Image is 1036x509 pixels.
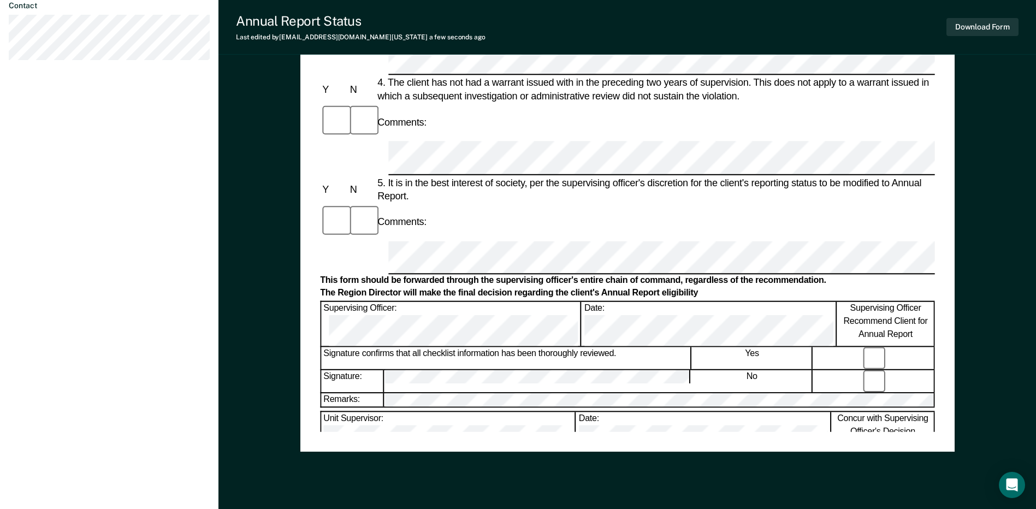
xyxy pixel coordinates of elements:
div: Supervising Officer: [321,301,581,346]
div: Date: [577,412,831,457]
div: Remarks: [321,394,384,407]
div: Signature confirms that all checklist information has been thoroughly reviewed. [321,347,691,369]
div: N [347,182,375,196]
div: No [692,370,813,393]
button: Download Form [946,18,1019,36]
div: Last edited by [EMAIL_ADDRESS][DOMAIN_NAME][US_STATE] [236,33,486,41]
div: Comments: [375,116,429,129]
div: Comments: [375,215,429,228]
span: a few seconds ago [429,33,486,41]
div: Unit Supervisor: [321,412,575,457]
div: N [347,83,375,96]
div: Signature: [321,370,383,393]
div: Open Intercom Messenger [999,472,1025,498]
div: Concur with Supervising Officer's Decision [832,412,934,457]
dt: Contact [9,1,210,10]
div: Y [320,83,347,96]
div: Yes [692,347,813,369]
div: 4. The client has not had a warrant issued with in the preceding two years of supervision. This d... [375,76,935,103]
div: The Region Director will make the final decision regarding the client's Annual Report eligibility [320,288,934,299]
div: Supervising Officer Recommend Client for Annual Report [837,301,934,346]
div: 5. It is in the best interest of society, per the supervising officer's discretion for the client... [375,176,935,202]
div: This form should be forwarded through the supervising officer's entire chain of command, regardle... [320,275,934,287]
div: Date: [582,301,836,346]
div: Annual Report Status [236,13,486,29]
div: Y [320,182,347,196]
